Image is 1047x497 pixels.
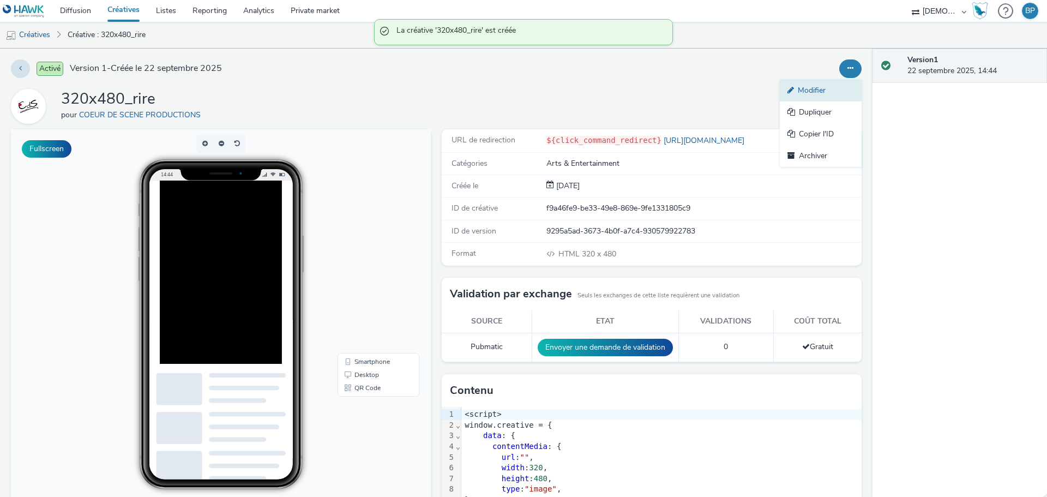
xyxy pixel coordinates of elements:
span: "" [520,453,529,462]
div: 22 septembre 2025, 14:44 [907,55,1038,77]
div: 1 [442,409,455,420]
span: 320 x 480 [557,249,616,259]
code: ${click_command_redirect} [546,136,661,145]
span: 14:44 [150,42,162,48]
th: Source [442,310,532,333]
div: Arts & Entertainment [546,158,861,169]
th: Coût total [773,310,862,333]
a: Copier l'ID [780,123,862,145]
div: 7 [442,474,455,484]
span: ID de créative [452,203,498,213]
span: Desktop [344,242,368,249]
div: Création 22 septembre 2025, 14:44 [554,181,580,191]
span: 0 [724,342,728,352]
span: Format [452,248,476,259]
img: Hawk Academy [972,2,988,20]
span: Fold line [455,421,461,429]
div: 4 [442,441,455,452]
li: Smartphone [329,226,406,239]
th: Validations [678,310,773,333]
div: <script> [461,409,862,420]
div: : , [461,474,862,484]
div: : , [461,463,862,474]
td: Pubmatic [442,333,532,362]
span: contentMedia [492,442,547,451]
div: : , [461,484,862,495]
th: Etat [532,310,678,333]
span: [DATE] [554,181,580,191]
a: Archiver [780,145,862,167]
h3: Contenu [450,382,494,399]
span: Fold line [455,431,461,440]
span: 320 [529,463,543,472]
span: Catégories [452,158,488,169]
a: COEUR DE SCENE PRODUCTIONS [79,110,205,120]
div: window.creative = { [461,420,862,431]
a: Créative : 320x480_rire [62,22,151,48]
h1: 320x480_rire [61,89,205,110]
h3: Validation par exchange [450,286,572,302]
span: Smartphone [344,229,379,236]
div: f9a46fe9-be33-49e8-869e-9fe1331805c9 [546,203,861,214]
span: type [502,484,520,493]
span: ID de version [452,226,496,236]
div: 2 [442,420,455,431]
img: mobile [5,30,16,41]
span: 480 [534,474,547,483]
a: [URL][DOMAIN_NAME] [661,135,749,146]
div: 5 [442,452,455,463]
a: Hawk Academy [972,2,992,20]
span: Version 1 - Créée le 22 septembre 2025 [70,62,222,75]
img: undefined Logo [3,4,45,18]
div: 6 [442,463,455,474]
div: : { [461,430,862,441]
span: width [502,463,525,472]
button: Fullscreen [22,140,71,158]
span: url [502,453,515,462]
div: : { [461,441,862,452]
a: Modifier [780,80,862,101]
span: QR Code [344,255,370,262]
a: COEUR DE SCENE PRODUCTIONS [11,101,50,111]
strong: Version 1 [907,55,938,65]
span: HTML [558,249,582,259]
span: Activé [37,62,63,76]
li: Desktop [329,239,406,252]
span: Fold line [455,442,461,451]
span: URL de redirection [452,135,515,145]
small: Seuls les exchanges de cette liste requièrent une validation [577,291,739,300]
span: La créative '320x480_rire' est créée [396,25,661,39]
div: 9295a5ad-3673-4b0f-a7c4-930579922783 [546,226,861,237]
div: BP [1025,3,1035,19]
div: : , [461,452,862,463]
span: "image" [525,484,557,493]
span: data [483,431,502,440]
img: COEUR DE SCENE PRODUCTIONS [13,91,44,122]
span: height [502,474,529,483]
button: Envoyer une demande de validation [538,339,673,356]
span: pour [61,110,79,120]
a: Dupliquer [780,101,862,123]
li: QR Code [329,252,406,265]
span: Créée le [452,181,478,191]
div: 8 [442,484,455,495]
span: Gratuit [802,342,833,352]
div: 3 [442,430,455,441]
